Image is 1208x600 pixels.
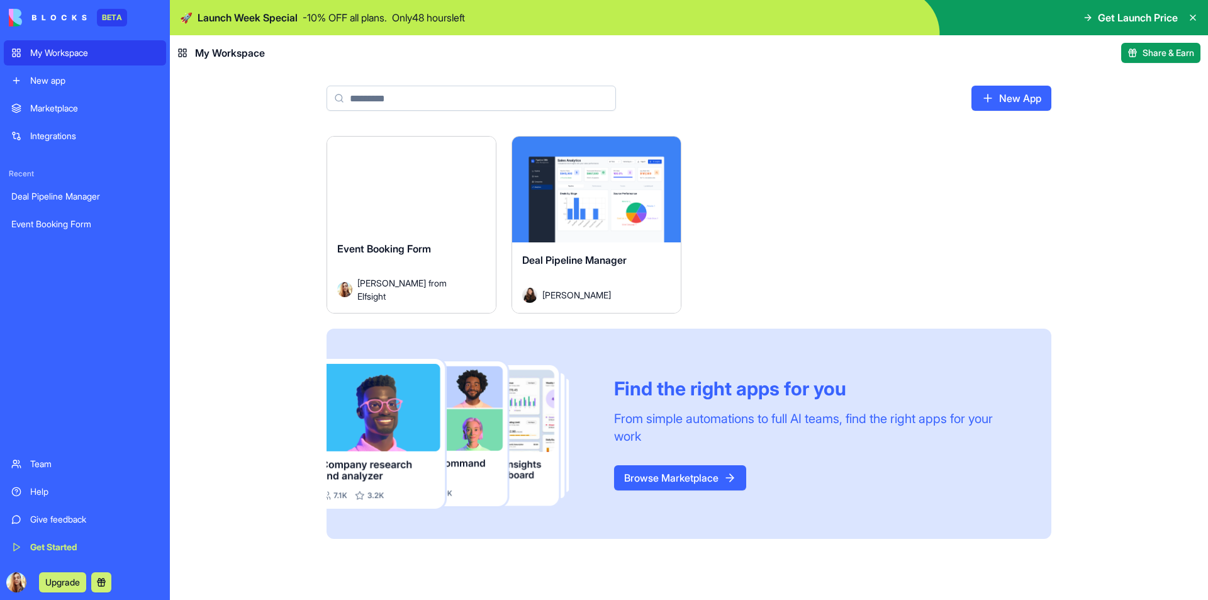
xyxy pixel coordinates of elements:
[392,10,465,25] p: Only 48 hours left
[4,479,166,504] a: Help
[614,465,746,490] a: Browse Marketplace
[4,184,166,209] a: Deal Pipeline Manager
[512,136,681,314] a: Deal Pipeline ManagerAvatar[PERSON_NAME]
[97,9,127,26] div: BETA
[198,10,298,25] span: Launch Week Special
[357,276,476,303] span: [PERSON_NAME] from Elfsight
[337,242,431,255] span: Event Booking Form
[4,169,166,179] span: Recent
[542,288,611,302] span: [PERSON_NAME]
[180,10,193,25] span: 🚀
[30,102,159,115] div: Marketplace
[337,282,352,297] img: Avatar
[4,451,166,477] a: Team
[614,377,1021,400] div: Find the right apps for you
[4,507,166,532] a: Give feedback
[4,68,166,93] a: New app
[11,190,159,203] div: Deal Pipeline Manager
[195,45,265,60] span: My Workspace
[30,541,159,553] div: Get Started
[614,410,1021,445] div: From simple automations to full AI teams, find the right apps for your work
[522,254,627,266] span: Deal Pipeline Manager
[6,572,26,592] img: ACg8ocIh2aO29RdpAnA5CEAr4yYoVC3W-dlDcBGtDwVb4rRwdP2kJH8=s96-c
[1121,43,1200,63] button: Share & Earn
[4,123,166,149] a: Integrations
[30,485,159,498] div: Help
[327,136,496,314] a: Event Booking FormAvatar[PERSON_NAME] from Elfsight
[4,40,166,65] a: My Workspace
[30,458,159,470] div: Team
[971,86,1051,111] a: New App
[39,575,86,588] a: Upgrade
[30,74,159,87] div: New app
[4,535,166,560] a: Get Started
[9,9,87,26] img: logo
[1098,10,1178,25] span: Get Launch Price
[11,218,159,230] div: Event Booking Form
[4,96,166,121] a: Marketplace
[327,359,594,509] img: Frame_181_egmpey.png
[4,212,166,237] a: Event Booking Form
[30,513,159,526] div: Give feedback
[9,9,127,26] a: BETA
[1143,47,1194,59] span: Share & Earn
[303,10,387,25] p: - 10 % OFF all plans.
[522,288,537,303] img: Avatar
[30,47,159,59] div: My Workspace
[30,130,159,142] div: Integrations
[39,572,86,592] button: Upgrade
